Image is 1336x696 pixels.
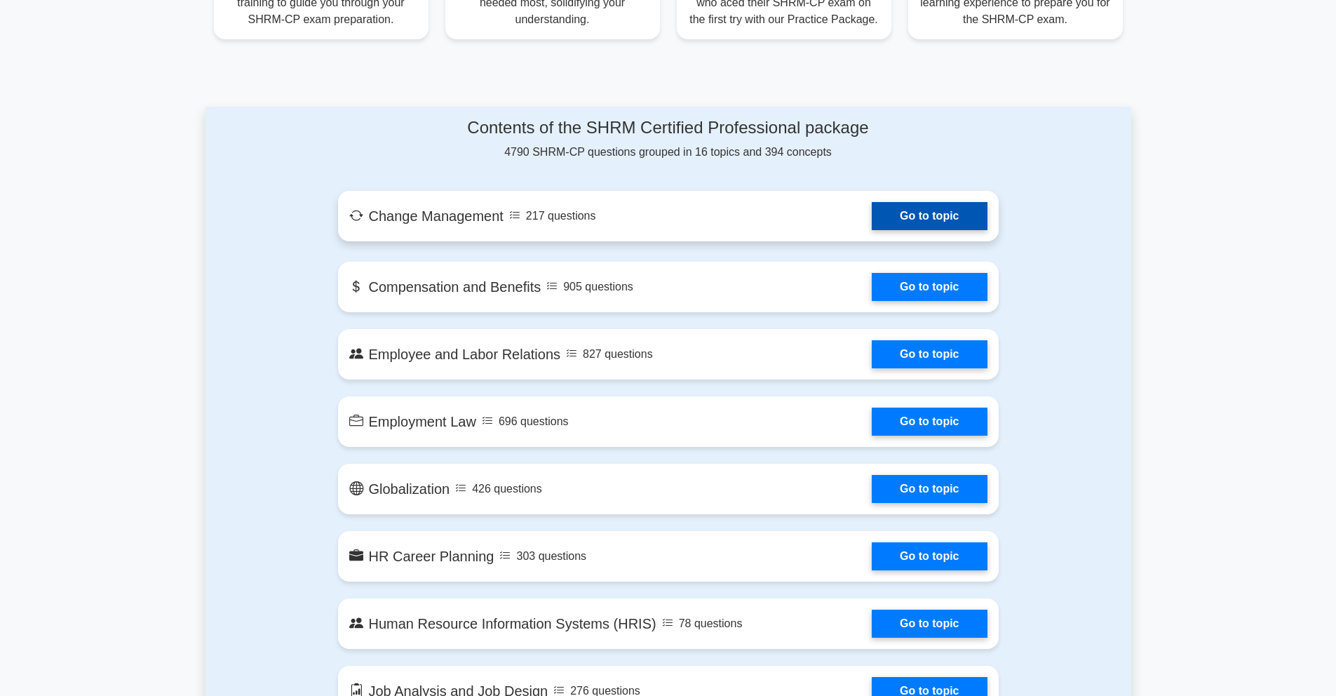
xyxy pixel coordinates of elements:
div: 4790 SHRM-CP questions grouped in 16 topics and 394 concepts [338,118,999,161]
a: Go to topic [872,273,987,301]
a: Go to topic [872,542,987,570]
h4: Contents of the SHRM Certified Professional package [338,118,999,138]
a: Go to topic [872,202,987,230]
a: Go to topic [872,340,987,368]
a: Go to topic [872,475,987,503]
a: Go to topic [872,610,987,638]
a: Go to topic [872,408,987,436]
